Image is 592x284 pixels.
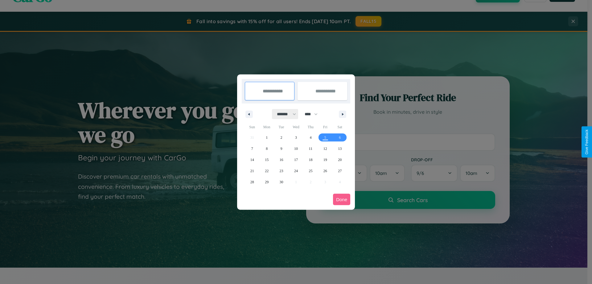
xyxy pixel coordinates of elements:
button: 2 [274,132,289,143]
span: 10 [294,143,298,154]
button: 25 [303,165,318,176]
span: 9 [281,143,282,154]
button: 15 [259,154,274,165]
button: 13 [333,143,347,154]
span: 5 [324,132,326,143]
span: 28 [250,176,254,188]
span: 25 [309,165,312,176]
span: 8 [266,143,268,154]
button: Done [333,194,350,205]
button: 30 [274,176,289,188]
button: 27 [333,165,347,176]
button: 20 [333,154,347,165]
span: 2 [281,132,282,143]
span: 17 [294,154,298,165]
span: 11 [309,143,313,154]
button: 7 [245,143,259,154]
button: 14 [245,154,259,165]
span: 12 [323,143,327,154]
button: 1 [259,132,274,143]
button: 5 [318,132,332,143]
span: 1 [266,132,268,143]
span: 21 [250,165,254,176]
button: 8 [259,143,274,154]
span: 23 [280,165,283,176]
span: 30 [280,176,283,188]
span: Sun [245,122,259,132]
button: 18 [303,154,318,165]
span: Fri [318,122,332,132]
span: 19 [323,154,327,165]
span: 3 [295,132,297,143]
div: Give Feedback [585,129,589,155]
span: 24 [294,165,298,176]
span: 6 [339,132,341,143]
button: 10 [289,143,303,154]
button: 3 [289,132,303,143]
span: 14 [250,154,254,165]
button: 23 [274,165,289,176]
span: 7 [251,143,253,154]
span: 26 [323,165,327,176]
button: 11 [303,143,318,154]
span: Wed [289,122,303,132]
span: 16 [280,154,283,165]
span: 27 [338,165,342,176]
span: Mon [259,122,274,132]
button: 17 [289,154,303,165]
button: 6 [333,132,347,143]
span: 15 [265,154,269,165]
button: 16 [274,154,289,165]
button: 9 [274,143,289,154]
button: 21 [245,165,259,176]
span: 20 [338,154,342,165]
button: 24 [289,165,303,176]
button: 29 [259,176,274,188]
button: 28 [245,176,259,188]
span: 13 [338,143,342,154]
span: 4 [310,132,311,143]
span: Tue [274,122,289,132]
span: Thu [303,122,318,132]
span: Sat [333,122,347,132]
button: 26 [318,165,332,176]
span: 22 [265,165,269,176]
span: 18 [309,154,312,165]
button: 19 [318,154,332,165]
button: 22 [259,165,274,176]
button: 12 [318,143,332,154]
button: 4 [303,132,318,143]
span: 29 [265,176,269,188]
